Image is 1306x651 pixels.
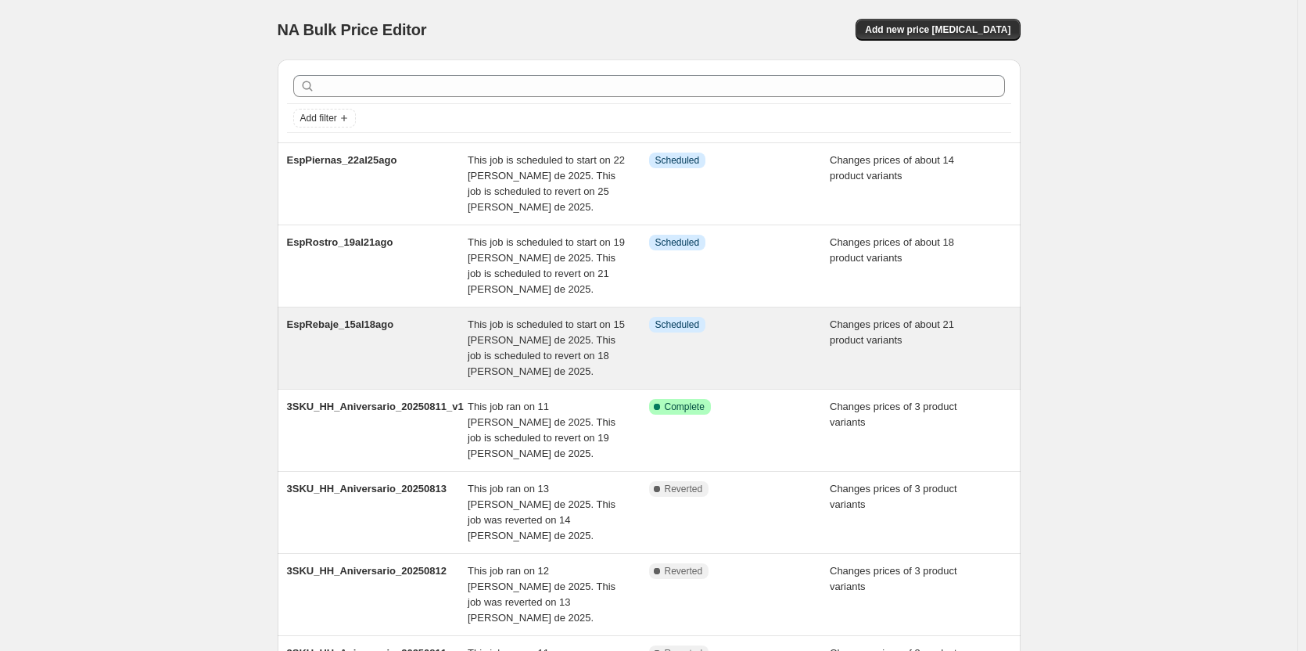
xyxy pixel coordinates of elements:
[278,21,427,38] span: NA Bulk Price Editor
[865,23,1010,36] span: Add new price [MEDICAL_DATA]
[293,109,356,128] button: Add filter
[830,236,954,264] span: Changes prices of about 18 product variants
[287,401,464,412] span: 3SKU_HH_Aniversario_20250811_v1
[468,401,615,459] span: This job ran on 11 [PERSON_NAME] de 2025. This job is scheduled to revert on 19 [PERSON_NAME] de ...
[287,483,447,495] span: 3SKU_HH_Aniversario_20250813
[468,318,625,377] span: This job is scheduled to start on 15 [PERSON_NAME] de 2025. This job is scheduled to revert on 18...
[856,19,1020,41] button: Add new price [MEDICAL_DATA]
[287,236,393,248] span: EspRostro_19al21ago
[830,565,957,592] span: Changes prices of 3 product variants
[468,154,625,213] span: This job is scheduled to start on 22 [PERSON_NAME] de 2025. This job is scheduled to revert on 25...
[655,318,700,331] span: Scheduled
[830,401,957,428] span: Changes prices of 3 product variants
[830,483,957,510] span: Changes prices of 3 product variants
[287,154,397,166] span: EspPiernas_22al25ago
[655,154,700,167] span: Scheduled
[665,483,703,495] span: Reverted
[830,154,954,182] span: Changes prices of about 14 product variants
[665,565,703,577] span: Reverted
[287,565,447,577] span: 3SKU_HH_Aniversario_20250812
[468,236,625,295] span: This job is scheduled to start on 19 [PERSON_NAME] de 2025. This job is scheduled to revert on 21...
[830,318,954,346] span: Changes prices of about 21 product variants
[655,236,700,249] span: Scheduled
[287,318,394,330] span: EspRebaje_15al18ago
[468,565,615,624] span: This job ran on 12 [PERSON_NAME] de 2025. This job was reverted on 13 [PERSON_NAME] de 2025.
[665,401,705,413] span: Complete
[300,112,337,124] span: Add filter
[468,483,615,541] span: This job ran on 13 [PERSON_NAME] de 2025. This job was reverted on 14 [PERSON_NAME] de 2025.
